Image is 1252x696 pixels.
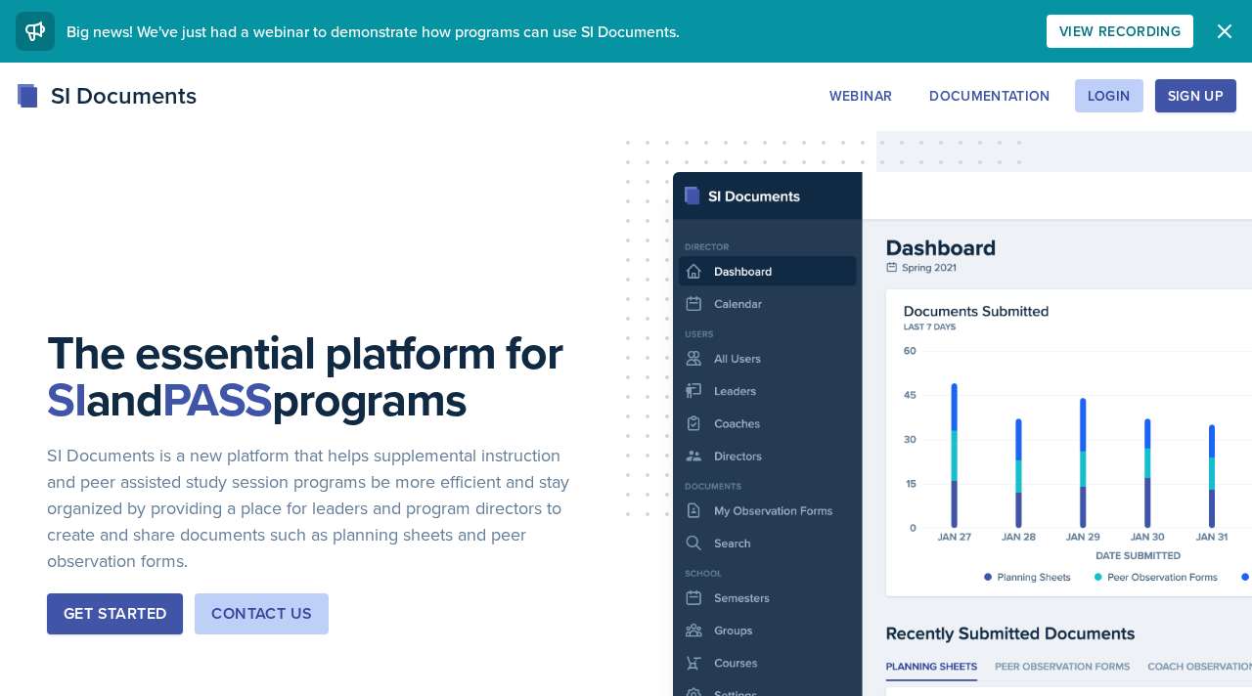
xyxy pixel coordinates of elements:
[917,79,1063,112] button: Documentation
[1059,23,1181,39] div: View Recording
[929,88,1051,104] div: Documentation
[16,78,197,113] div: SI Documents
[1088,88,1131,104] div: Login
[1168,88,1224,104] div: Sign Up
[47,593,183,634] button: Get Started
[1047,15,1193,48] button: View Recording
[64,602,166,626] div: Get Started
[67,21,680,42] span: Big news! We've just had a webinar to demonstrate how programs can use SI Documents.
[829,88,892,104] div: Webinar
[1155,79,1236,112] button: Sign Up
[211,602,312,626] div: Contact Us
[1075,79,1143,112] button: Login
[817,79,905,112] button: Webinar
[195,593,329,634] button: Contact Us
